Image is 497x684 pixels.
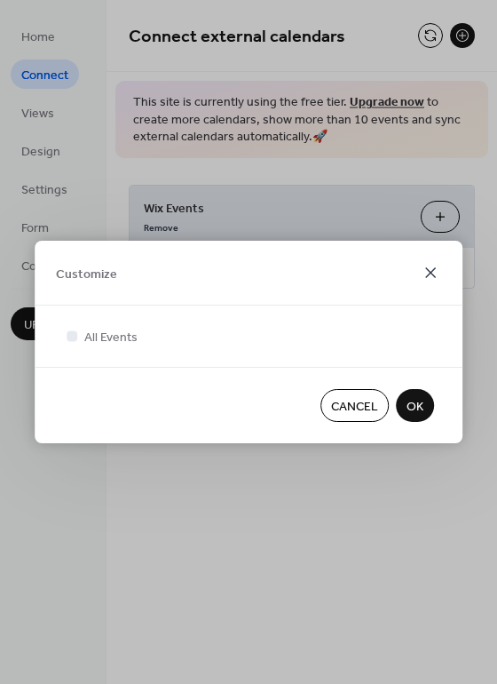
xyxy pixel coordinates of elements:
[406,398,423,417] span: OK
[320,389,389,422] button: Cancel
[56,265,117,283] span: Customize
[396,389,434,422] button: OK
[331,398,378,417] span: Cancel
[84,329,138,347] span: All Events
